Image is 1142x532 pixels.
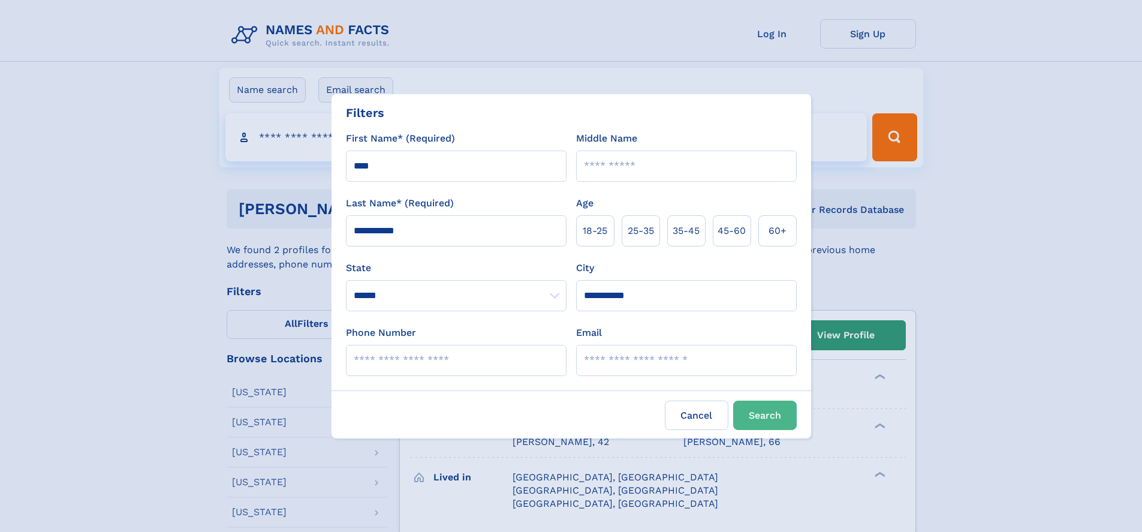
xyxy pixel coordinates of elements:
[673,224,700,238] span: 35‑45
[346,261,567,275] label: State
[346,196,454,211] label: Last Name* (Required)
[583,224,607,238] span: 18‑25
[346,131,455,146] label: First Name* (Required)
[718,224,746,238] span: 45‑60
[665,401,728,430] label: Cancel
[576,326,602,340] label: Email
[576,131,637,146] label: Middle Name
[628,224,654,238] span: 25‑35
[346,326,416,340] label: Phone Number
[346,104,384,122] div: Filters
[576,196,593,211] label: Age
[576,261,594,275] label: City
[769,224,787,238] span: 60+
[733,401,797,430] button: Search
